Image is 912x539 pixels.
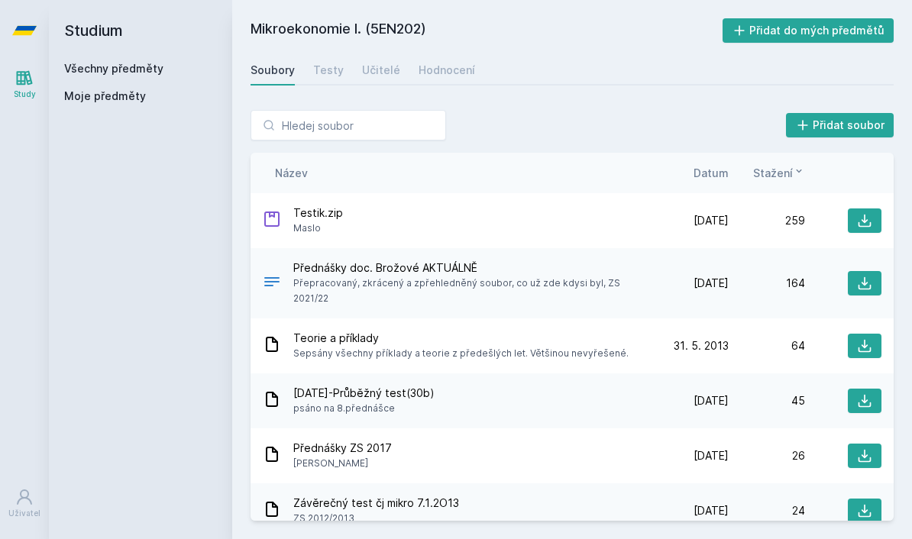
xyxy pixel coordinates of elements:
[694,448,729,463] span: [DATE]
[263,210,281,232] div: ZIP
[64,62,163,75] a: Všechny předměty
[293,205,343,221] span: Testik.zip
[251,63,295,78] div: Soubory
[251,55,295,86] a: Soubory
[694,276,729,291] span: [DATE]
[293,331,629,346] span: Teorie a příklady
[729,393,805,408] div: 45
[729,276,805,291] div: 164
[14,89,36,100] div: Study
[293,260,646,276] span: Přednášky doc. Brožové AKTUÁLNĚ
[694,213,729,228] span: [DATE]
[293,276,646,306] span: Přepracovaný, zkrácený a zpřehledněný soubor, co už zde kdysi byl, ZS 2021/22
[3,61,46,108] a: Study
[362,55,400,86] a: Učitelé
[293,346,629,361] span: Sepsány všechny příklady a teorie z předešlých let. Většinou nevyřešené.
[293,456,392,471] span: [PERSON_NAME]
[753,165,805,181] button: Stažení
[3,480,46,527] a: Uživatel
[729,213,805,228] div: 259
[362,63,400,78] div: Učitelé
[419,55,475,86] a: Hodnocení
[251,110,446,140] input: Hledej soubor
[723,18,894,43] button: Přidat do mých předmětů
[263,273,281,295] div: .PDF
[293,386,435,401] span: [DATE]-Průběžný test(30b)
[786,113,894,137] button: Přidat soubor
[419,63,475,78] div: Hodnocení
[753,165,793,181] span: Stažení
[293,401,435,416] span: psáno na 8.přednášce
[729,338,805,353] div: 64
[8,508,40,519] div: Uživatel
[729,448,805,463] div: 26
[694,393,729,408] span: [DATE]
[729,503,805,518] div: 24
[694,503,729,518] span: [DATE]
[674,338,729,353] span: 31. 5. 2013
[313,63,344,78] div: Testy
[293,495,459,511] span: Závěrečný test čj mikro 7.1.2O13
[251,18,723,43] h2: Mikroekonomie I. (5EN202)
[694,165,729,181] button: Datum
[64,89,146,104] span: Moje předměty
[275,165,308,181] button: Název
[293,441,392,456] span: Přednášky ZS 2017
[293,511,459,526] span: ZS 2012/2013
[313,55,344,86] a: Testy
[293,221,343,236] span: Maslo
